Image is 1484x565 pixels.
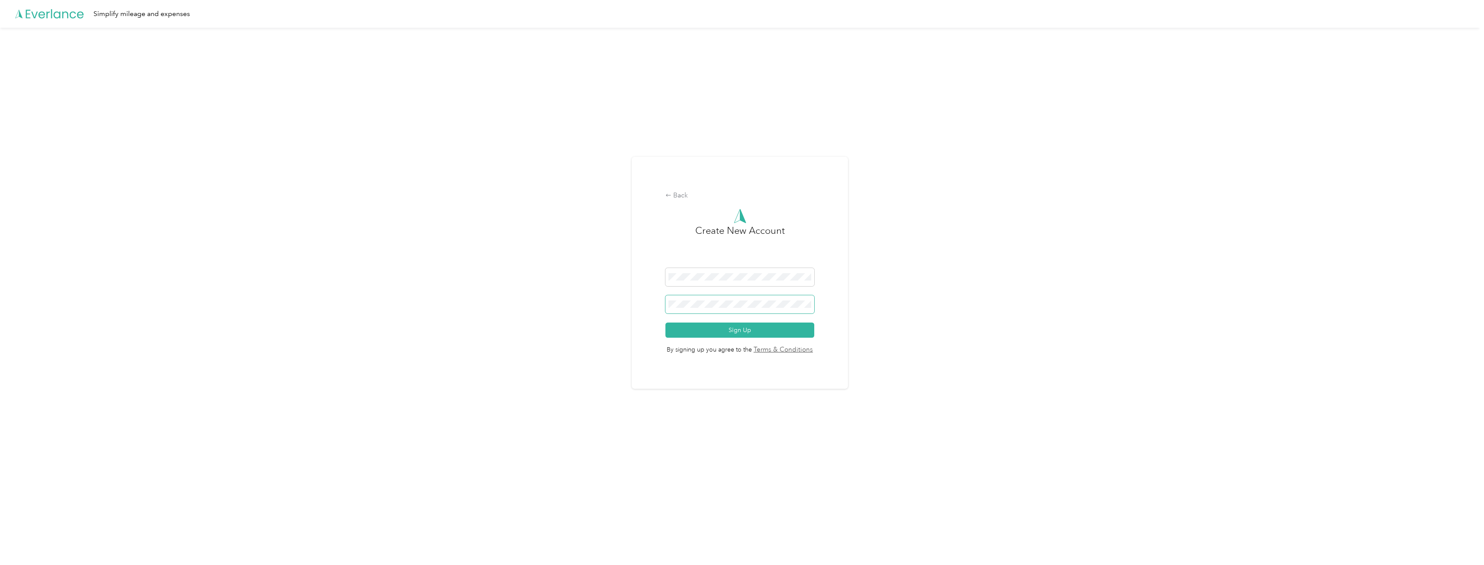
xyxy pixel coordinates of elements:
div: Back [665,190,814,201]
h3: Create New Account [695,223,785,268]
a: Terms & Conditions [752,345,813,355]
button: Sign Up [665,323,814,338]
span: By signing up you agree to the [665,338,814,355]
div: Simplify mileage and expenses [93,9,190,19]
